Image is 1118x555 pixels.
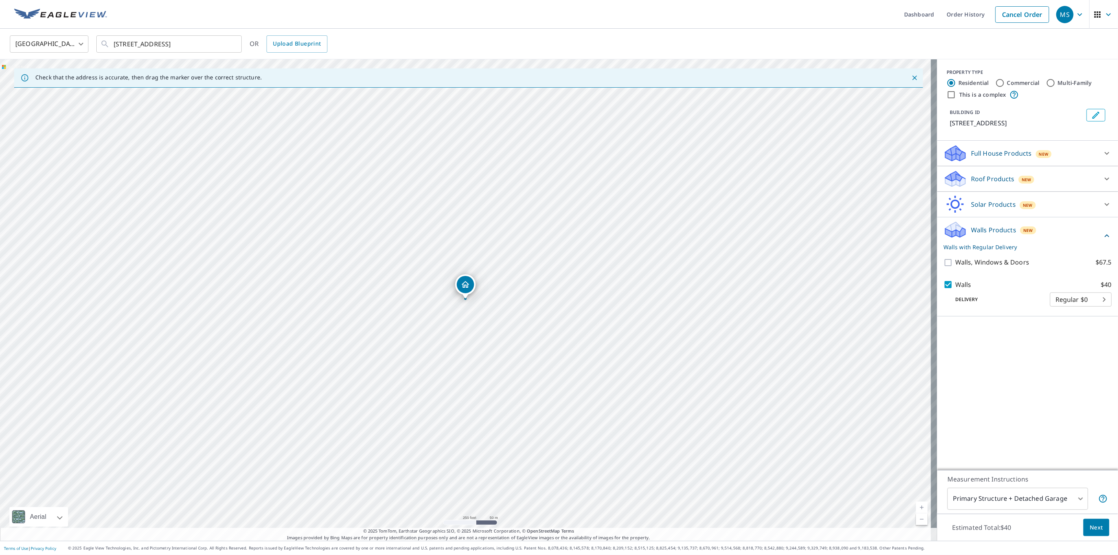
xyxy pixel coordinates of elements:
a: Privacy Policy [31,546,56,551]
p: $67.5 [1096,257,1112,267]
span: Next [1090,523,1103,533]
div: PROPERTY TYPE [947,69,1109,76]
p: Delivery [943,296,1050,303]
button: Edit building 1 [1087,109,1105,121]
span: Upload Blueprint [273,39,321,49]
label: This is a complex [959,91,1006,99]
p: | [4,546,56,551]
img: EV Logo [14,9,107,20]
p: Check that the address is accurate, then drag the marker over the correct structure. [35,74,262,81]
button: Close [910,73,920,83]
div: Solar ProductsNew [943,195,1112,214]
div: MS [1056,6,1074,23]
span: New [1023,227,1033,233]
p: Walls, Windows & Doors [955,257,1029,267]
label: Multi-Family [1058,79,1092,87]
div: Walls ProductsNewWalls with Regular Delivery [943,221,1112,251]
span: New [1023,202,1033,208]
a: Current Level 17, Zoom Out [916,513,928,525]
div: Primary Structure + Detached Garage [947,488,1088,510]
p: © 2025 Eagle View Technologies, Inc. and Pictometry International Corp. All Rights Reserved. Repo... [68,545,1114,551]
span: New [1039,151,1049,157]
p: Walls [955,280,971,290]
div: [GEOGRAPHIC_DATA] [10,33,88,55]
button: Next [1083,519,1109,537]
p: Walls Products [971,225,1016,235]
p: [STREET_ADDRESS] [950,118,1083,128]
p: Full House Products [971,149,1032,158]
div: Full House ProductsNew [943,144,1112,163]
a: Upload Blueprint [267,35,327,53]
a: Terms of Use [4,546,28,551]
div: Dropped pin, building 1, Residential property, 9823 Rhythm Dr Saint Louis, MO 63114 [455,274,476,299]
a: Cancel Order [995,6,1049,23]
p: Measurement Instructions [947,474,1108,484]
div: Aerial [9,507,68,527]
div: Regular $0 [1050,289,1112,311]
a: Terms [561,528,574,534]
p: $40 [1101,280,1112,290]
p: BUILDING ID [950,109,980,116]
label: Commercial [1007,79,1040,87]
p: Solar Products [971,200,1016,209]
label: Residential [958,79,989,87]
span: Your report will include the primary structure and a detached garage if one exists. [1098,494,1108,504]
a: OpenStreetMap [527,528,560,534]
p: Roof Products [971,174,1015,184]
p: Walls with Regular Delivery [943,243,1102,251]
div: Aerial [28,507,49,527]
a: Current Level 17, Zoom In [916,502,928,513]
div: OR [250,35,327,53]
input: Search by address or latitude-longitude [114,33,226,55]
span: © 2025 TomTom, Earthstar Geographics SIO, © 2025 Microsoft Corporation, © [363,528,574,535]
div: Roof ProductsNew [943,169,1112,188]
span: New [1022,176,1032,183]
p: Estimated Total: $40 [946,519,1018,536]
